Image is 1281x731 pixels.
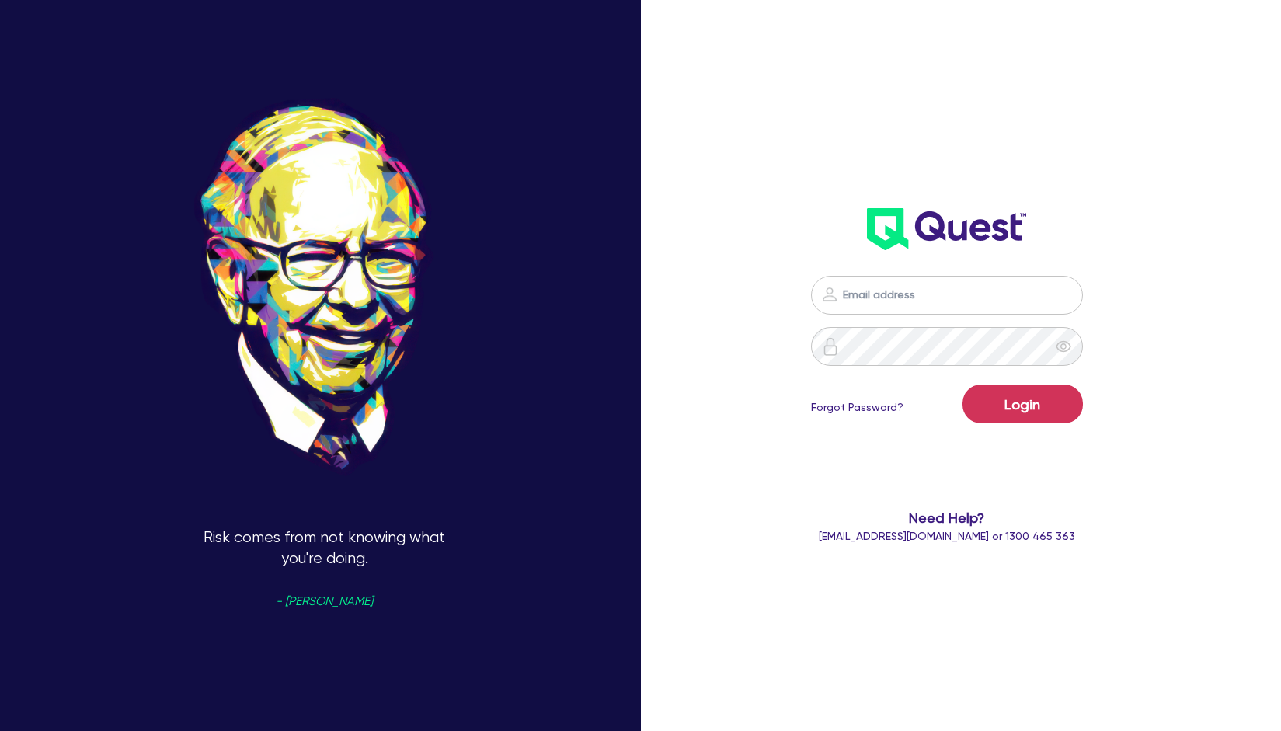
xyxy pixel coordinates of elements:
button: Login [962,385,1083,423]
img: wH2k97JdezQIQAAAABJRU5ErkJggg== [867,208,1026,250]
img: icon-password [821,337,840,356]
img: icon-password [820,285,839,304]
input: Email address [811,276,1083,315]
a: Forgot Password? [811,399,903,416]
a: [EMAIL_ADDRESS][DOMAIN_NAME] [819,530,989,542]
span: Need Help? [778,507,1115,528]
span: eye [1056,339,1071,354]
span: - [PERSON_NAME] [276,596,373,607]
span: or 1300 465 363 [819,530,1075,542]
